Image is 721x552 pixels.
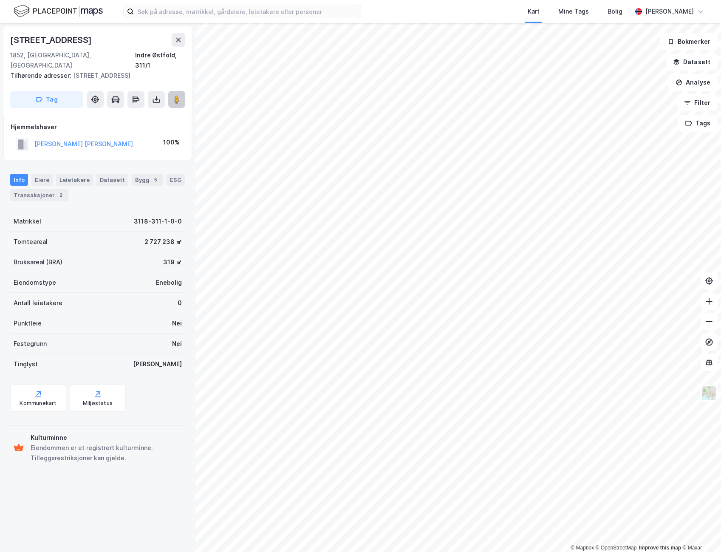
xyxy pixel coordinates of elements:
a: Mapbox [571,545,594,551]
div: 0 [178,298,182,308]
a: Improve this map [639,545,681,551]
div: Mine Tags [558,6,589,17]
input: Søk på adresse, matrikkel, gårdeiere, leietakere eller personer [134,5,361,18]
div: [PERSON_NAME] [645,6,694,17]
div: Antall leietakere [14,298,62,308]
a: OpenStreetMap [596,545,637,551]
div: 5 [151,176,160,184]
div: Indre Østfold, 311/1 [135,50,185,71]
button: Datasett [666,54,718,71]
div: 1852, [GEOGRAPHIC_DATA], [GEOGRAPHIC_DATA] [10,50,135,71]
div: Tinglyst [14,359,38,369]
button: Bokmerker [660,33,718,50]
div: 2 727 238 ㎡ [144,237,182,247]
div: Datasett [96,174,128,186]
div: Leietakere [56,174,93,186]
div: [STREET_ADDRESS] [10,71,178,81]
div: Kommunekart [20,400,57,407]
div: Tomteareal [14,237,48,247]
div: Punktleie [14,318,42,328]
div: Matrikkel [14,216,41,226]
div: Eiere [31,174,53,186]
div: Info [10,174,28,186]
button: Analyse [668,74,718,91]
button: Filter [677,94,718,111]
div: 319 ㎡ [163,257,182,267]
div: Kulturminne [31,433,182,443]
img: Z [701,385,717,401]
div: Miljøstatus [83,400,113,407]
div: [PERSON_NAME] [133,359,182,369]
div: Hjemmelshaver [11,122,185,132]
img: logo.f888ab2527a4732fd821a326f86c7f29.svg [14,4,103,19]
div: Festegrunn [14,339,47,349]
div: Bolig [608,6,622,17]
iframe: Chat Widget [679,511,721,552]
div: Nei [172,339,182,349]
div: 3118-311-1-0-0 [134,216,182,226]
div: Kart [528,6,540,17]
button: Tag [10,91,83,108]
div: Transaksjoner [10,189,68,201]
div: 2 [57,191,65,199]
div: Eiendommen er et registrert kulturminne. Tilleggsrestriksjoner kan gjelde. [31,443,182,463]
div: Kontrollprogram for chat [679,511,721,552]
div: Enebolig [156,277,182,288]
div: Nei [172,318,182,328]
div: 100% [163,137,180,147]
div: Bruksareal (BRA) [14,257,62,267]
div: ESG [167,174,185,186]
button: Tags [678,115,718,132]
div: Eiendomstype [14,277,56,288]
span: Tilhørende adresser: [10,72,73,79]
div: Bygg [132,174,163,186]
div: [STREET_ADDRESS] [10,33,93,47]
